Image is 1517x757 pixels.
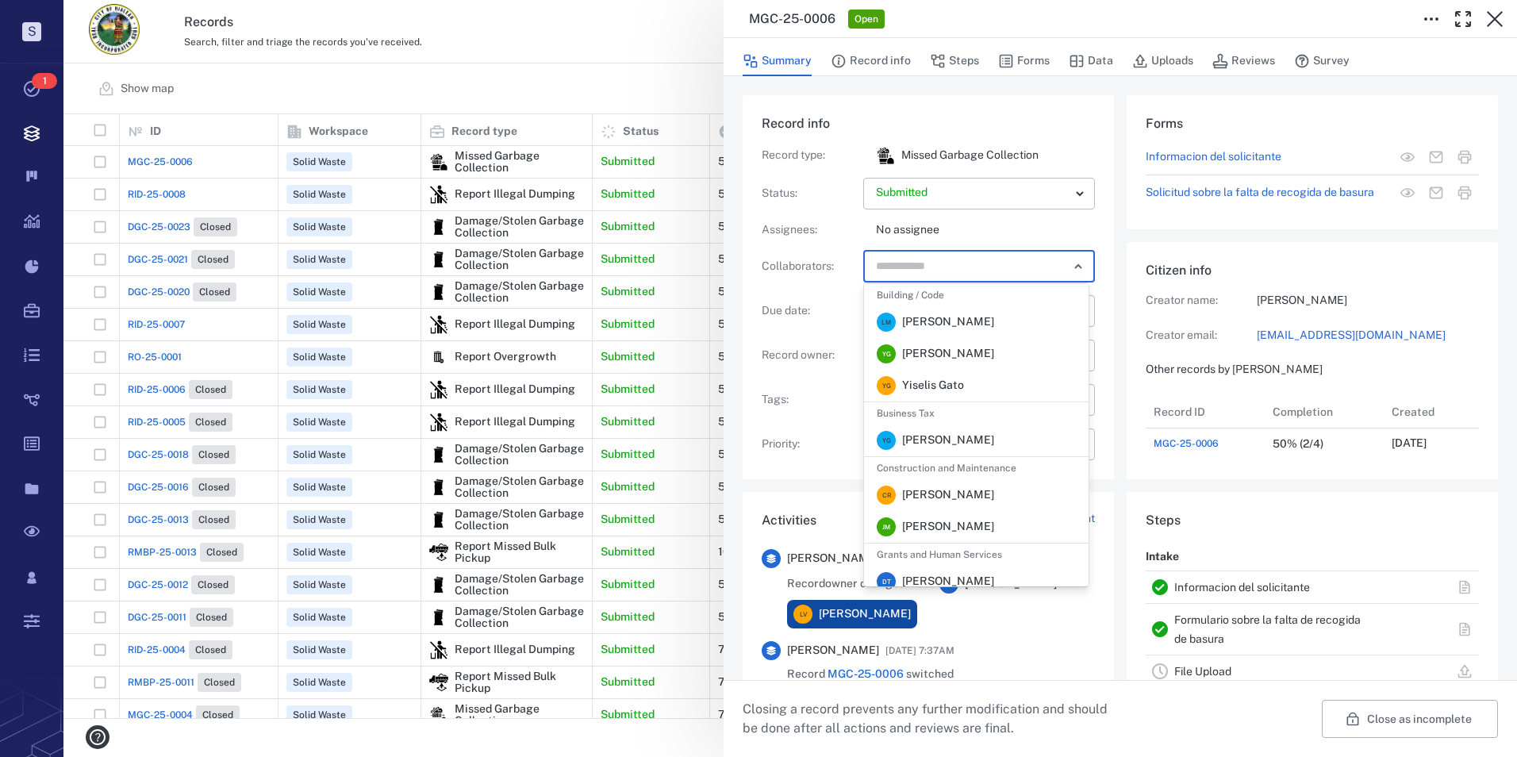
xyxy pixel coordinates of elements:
button: Forms [998,46,1050,76]
button: Reviews [1212,46,1275,76]
p: Intake [1146,543,1179,571]
button: Record info [831,46,911,76]
li: Building / Code [864,283,1089,306]
button: Summary [743,46,812,76]
span: Record owner changed from [787,576,933,592]
p: Tags : [762,392,857,408]
div: 50% (2/4) [1273,438,1323,450]
p: Submitted [876,185,1070,201]
h6: Citizen info [1146,261,1479,280]
span: Yiselis Gato [902,378,964,394]
span: 1 [32,73,57,89]
div: Created [1384,396,1503,428]
p: Priority : [762,436,857,452]
div: L V [793,605,812,624]
button: Steps [930,46,979,76]
p: Other records by [PERSON_NAME] [1146,362,1479,378]
p: Collaborators : [762,259,857,275]
h6: Record info [762,114,1095,133]
div: L M [877,313,896,332]
div: Record infoRecord type:icon Missed Garbage CollectionMissed Garbage CollectionStatus:Assignees:No... [743,95,1114,492]
div: Completion [1273,390,1333,434]
button: Close [1067,256,1089,278]
p: Record owner : [762,348,857,363]
div: Y G [877,376,896,395]
a: [EMAIL_ADDRESS][DOMAIN_NAME] [1257,328,1479,344]
button: Close as incomplete [1322,700,1498,738]
div: J M [877,517,896,536]
a: File Upload [1174,665,1231,678]
span: [PERSON_NAME] [902,574,994,590]
button: Close [1479,3,1511,35]
div: FormsInformacion del solicitanteView form in the stepMail formPrint formSolicitud sobre la falta ... [1127,95,1498,242]
a: Formulario sobre la falta de recogida de basura [1174,613,1361,645]
div: Y G [877,431,896,450]
div: Record ID [1146,396,1265,428]
div: Completion [1265,396,1384,428]
span: [PERSON_NAME] [902,487,994,503]
p: Record type : [762,148,857,163]
span: Open [851,13,881,26]
p: Closing a record prevents any further modification and should be done after all actions and revie... [743,700,1120,738]
li: Business Tax [864,402,1089,425]
a: MGC-25-0006 [1154,436,1219,451]
button: Print form [1450,179,1479,207]
p: Status : [762,186,857,202]
span: Record switched from to [787,667,1095,697]
p: Creator email: [1146,328,1257,344]
p: Assignees : [762,222,857,238]
span: [PERSON_NAME] [902,314,994,330]
h6: Steps [1146,511,1479,530]
button: View form in the step [1393,179,1422,207]
div: Record ID [1154,390,1205,434]
span: [PERSON_NAME] [902,346,994,362]
a: Solicitud sobre la falta de recogida de basura [1146,185,1374,201]
button: Mail form [1422,143,1450,171]
button: Toggle to Edit Boxes [1415,3,1447,35]
p: [PERSON_NAME] [1257,293,1479,309]
p: [DATE] [1392,436,1427,452]
div: Citizen infoCreator name:[PERSON_NAME]Creator email:[EMAIL_ADDRESS][DOMAIN_NAME]Other records by ... [1127,242,1498,492]
span: [PERSON_NAME] [787,643,879,659]
p: No assignee [876,222,1095,238]
button: Survey [1294,46,1350,76]
h6: Forms [1146,114,1479,133]
button: Print form [1450,143,1479,171]
h6: Activities [762,511,816,530]
div: D T [877,572,896,591]
span: Help [36,11,68,25]
span: [PERSON_NAME] [819,606,911,622]
button: View form in the step [1393,143,1422,171]
button: Data [1069,46,1113,76]
p: Missed Garbage Collection [901,148,1039,163]
a: MGC-25-0006 [828,667,904,680]
li: Construction and Maintenance [864,456,1089,479]
a: Informacion del solicitante [1174,581,1310,594]
button: Toggle Fullscreen [1447,3,1479,35]
div: Missed Garbage Collection [876,146,895,165]
p: Due date : [762,303,857,319]
button: Uploads [1132,46,1193,76]
p: Creator name: [1146,293,1257,309]
img: icon Missed Garbage Collection [876,146,895,165]
span: [DATE] 7:37AM [885,641,954,660]
span: [PERSON_NAME] [787,551,879,567]
h3: MGC-25-0006 [749,10,835,29]
p: S [22,22,41,41]
div: C R [877,486,896,505]
div: Created [1392,390,1434,434]
div: Y G [877,344,896,363]
li: Grants and Human Services [864,543,1089,566]
a: Informacion del solicitante [1146,149,1281,165]
span: [PERSON_NAME] [902,519,994,535]
span: [PERSON_NAME] [902,432,994,448]
button: Mail form [1422,179,1450,207]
